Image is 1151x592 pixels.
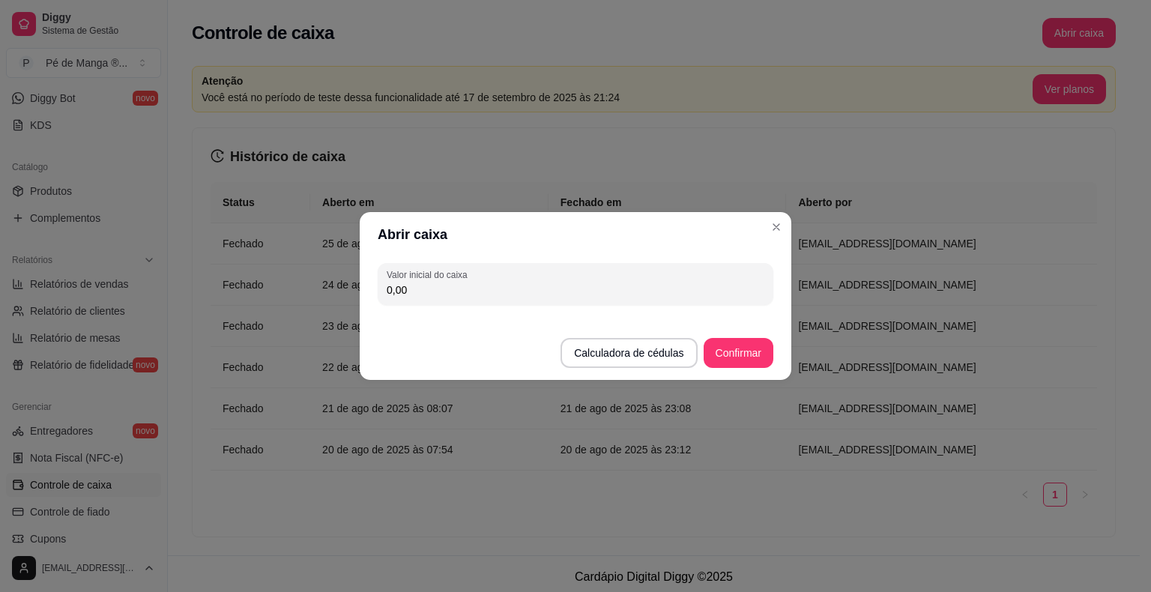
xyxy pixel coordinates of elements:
input: Valor inicial do caixa [387,283,764,297]
header: Abrir caixa [360,212,791,257]
button: Confirmar [704,338,773,368]
label: Valor inicial do caixa [387,268,472,281]
button: Close [764,215,788,239]
button: Calculadora de cédulas [561,338,697,368]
